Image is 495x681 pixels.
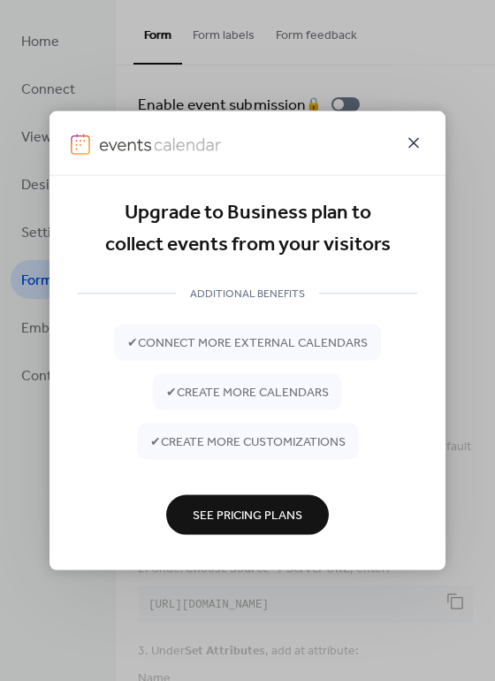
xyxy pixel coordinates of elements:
span: ✔ connect more external calendars [127,334,368,353]
span: ADDITIONAL BENEFITS [176,285,319,303]
button: See Pricing Plans [166,494,329,534]
span: ✔ create more customizations [150,433,346,452]
img: logo-type [99,134,221,155]
span: See Pricing Plans [193,507,302,525]
div: Upgrade to Business plan to collect events from your visitors [78,197,417,262]
span: ✔ create more calendars [166,384,329,402]
img: logo-icon [71,134,90,155]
